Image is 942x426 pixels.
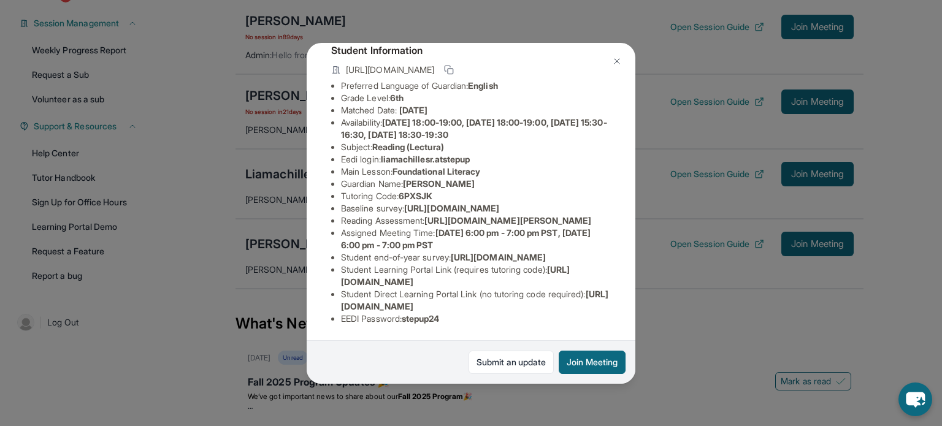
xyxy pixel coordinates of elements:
span: [URL][DOMAIN_NAME] [451,252,546,262]
li: Availability: [341,116,611,141]
a: Submit an update [469,351,554,374]
span: [URL][DOMAIN_NAME] [404,203,499,213]
li: Tutoring Code : [341,190,611,202]
span: Reading (Lectura) [372,142,444,152]
li: Guardian Name : [341,178,611,190]
button: chat-button [898,382,932,416]
li: Matched Date: [341,104,611,116]
span: liamachillesr.atstepup [381,154,470,164]
li: Eedi login : [341,153,611,165]
span: [URL][DOMAIN_NAME][PERSON_NAME] [424,215,591,226]
li: Main Lesson : [341,165,611,178]
li: Subject : [341,141,611,153]
span: 6th [390,93,404,103]
li: Assigned Meeting Time : [341,227,611,251]
li: Preferred Language of Guardian: [341,80,611,92]
li: Student end-of-year survey : [341,251,611,264]
button: Copy link [442,63,456,77]
li: Student Direct Learning Portal Link (no tutoring code required) : [341,288,611,313]
span: [PERSON_NAME] [403,178,475,189]
button: Join Meeting [559,351,626,374]
span: English [468,80,498,91]
span: [URL][DOMAIN_NAME] [346,64,434,76]
span: [DATE] 18:00-19:00, [DATE] 18:00-19:00, [DATE] 15:30-16:30, [DATE] 18:30-19:30 [341,117,607,140]
li: Baseline survey : [341,202,611,215]
span: 6PXSJK [399,191,432,201]
li: EEDI Password : [341,313,611,325]
span: stepup24 [402,313,440,324]
li: Student Learning Portal Link (requires tutoring code) : [341,264,611,288]
li: Grade Level: [341,92,611,104]
span: [DATE] [399,105,427,115]
img: Close Icon [612,56,622,66]
li: Reading Assessment : [341,215,611,227]
h4: Student Information [331,43,611,58]
span: Foundational Literacy [392,166,480,177]
span: [DATE] 6:00 pm - 7:00 pm PST, [DATE] 6:00 pm - 7:00 pm PST [341,227,591,250]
